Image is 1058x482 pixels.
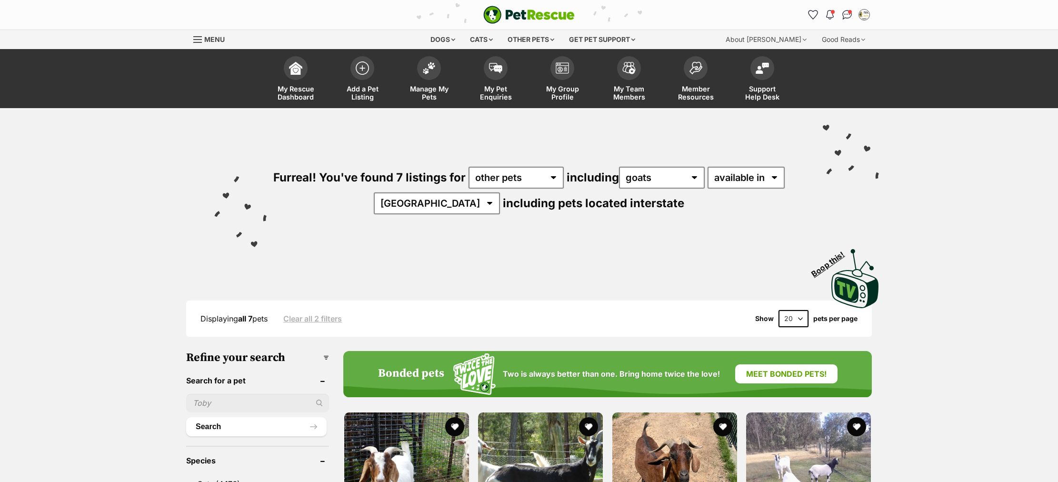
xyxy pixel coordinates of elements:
a: My Team Members [596,51,662,108]
img: PetRescue TV logo [831,249,879,308]
span: Member Resources [674,85,717,101]
img: notifications-46538b983faf8c2785f20acdc204bb7945ddae34d4c08c2a6579f10ce5e182be.svg [826,10,834,20]
a: Meet bonded pets! [735,364,838,383]
h3: Refine your search [186,351,329,364]
strong: all 7 [238,314,252,323]
button: favourite [579,417,599,436]
a: Conversations [839,7,855,22]
a: Support Help Desk [729,51,796,108]
img: team-members-icon-5396bd8760b3fe7c0b43da4ab00e1e3bb1a5d9ba89233759b79545d2d3fc5d0d.svg [622,62,636,74]
span: including [567,171,708,184]
img: pet-enquiries-icon-7e3ad2cf08bfb03b45e93fb7055b45f3efa6380592205ae92323e6603595dc1f.svg [489,63,502,73]
img: logo-e224e6f780fb5917bec1dbf3a21bbac754714ae5b6737aabdf751b685950b380.svg [483,6,575,24]
span: Displaying pets [200,314,268,323]
span: My Rescue Dashboard [274,85,317,101]
img: help-desk-icon-fdf02630f3aa405de69fd3d07c3f3aa587a6932b1a1747fa1d2bba05be0121f9.svg [756,62,769,74]
div: Get pet support [562,30,642,49]
img: add-pet-listing-icon-0afa8454b4691262ce3f59096e99ab1cd57d4a30225e0717b998d2c9b9846f56.svg [356,61,369,75]
a: Menu [193,30,231,47]
h4: Bonded pets [378,367,444,381]
img: manage-my-pets-icon-02211641906a0b7f246fdf0571729dbe1e7629f14944591b6c1af311fb30b64b.svg [422,62,436,74]
a: Add a Pet Listing [329,51,396,108]
span: My Group Profile [541,85,584,101]
a: My Pet Enquiries [462,51,529,108]
input: Toby [186,394,329,412]
div: Cats [463,30,499,49]
span: Support Help Desk [741,85,784,101]
label: pets per page [813,315,858,322]
span: My Pet Enquiries [474,85,517,101]
a: Favourites [805,7,820,22]
div: Dogs [424,30,462,49]
span: Furreal! You've found 7 listings for [273,171,466,184]
span: Menu [204,35,225,43]
a: Manage My Pets [396,51,462,108]
a: Boop this! [831,241,879,310]
a: PetRescue [483,6,575,24]
img: member-resources-icon-8e73f808a243e03378d46382f2149f9095a855e16c252ad45f914b54edf8863c.svg [689,61,702,74]
a: My Group Profile [529,51,596,108]
span: Two is always better than one. Bring home twice the love! [503,370,720,379]
a: My Rescue Dashboard [262,51,329,108]
header: Species [186,456,329,465]
img: dashboard-icon-eb2f2d2d3e046f16d808141f083e7271f6b2e854fb5c12c21221c1fb7104beca.svg [289,61,302,75]
ul: Account quick links [805,7,872,22]
header: Search for a pet [186,376,329,385]
span: including pets located interstate [503,196,684,210]
img: chat-41dd97257d64d25036548639549fe6c8038ab92f7586957e7f3b1b290dea8141.svg [842,10,852,20]
span: Add a Pet Listing [341,85,384,101]
button: Notifications [822,7,838,22]
img: Merna Karam profile pic [859,10,869,20]
span: Show [755,315,774,322]
div: Other pets [501,30,561,49]
div: About [PERSON_NAME] [719,30,813,49]
span: Boop this! [810,244,854,278]
span: Manage My Pets [408,85,450,101]
img: group-profile-icon-3fa3cf56718a62981997c0bc7e787c4b2cf8bcc04b72c1350f741eb67cf2f40e.svg [556,62,569,74]
a: Member Resources [662,51,729,108]
button: favourite [847,417,866,436]
div: Good Reads [815,30,872,49]
button: favourite [445,417,464,436]
button: favourite [713,417,732,436]
img: Squiggle [453,353,496,395]
span: My Team Members [608,85,650,101]
a: Clear all 2 filters [283,314,342,323]
button: My account [857,7,872,22]
button: Search [186,417,327,436]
